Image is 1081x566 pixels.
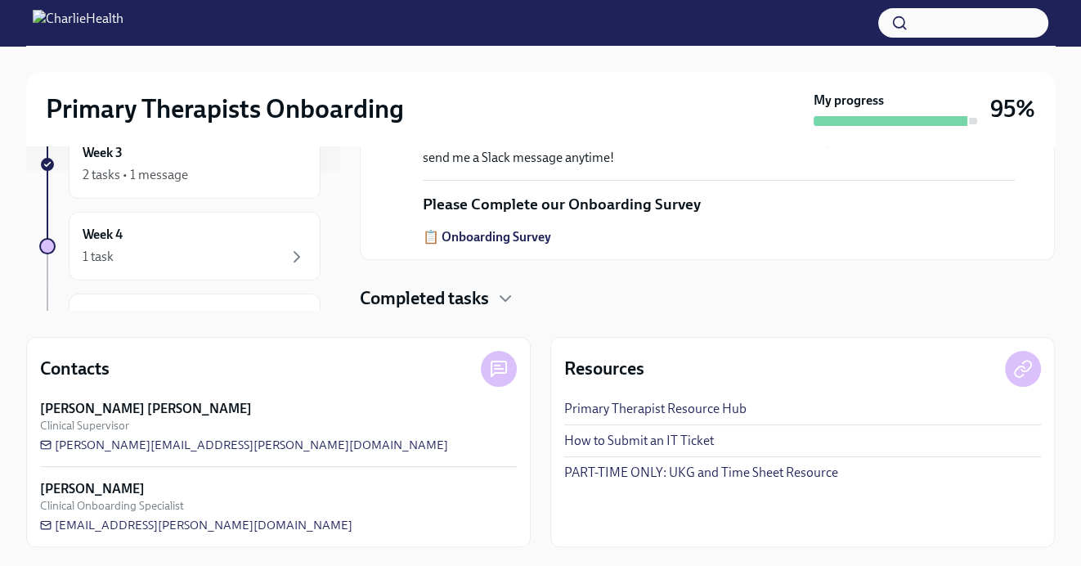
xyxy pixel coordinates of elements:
[564,464,838,482] a: PART-TIME ONLY: UKG and Time Sheet Resource
[40,480,145,498] strong: [PERSON_NAME]
[83,308,123,326] h6: Week 5
[46,92,404,125] h2: Primary Therapists Onboarding
[360,286,489,311] h4: Completed tasks
[360,286,1055,311] div: Completed tasks
[39,212,321,281] a: Week 41 task
[814,92,884,110] strong: My progress
[83,226,123,244] h6: Week 4
[83,166,188,184] div: 2 tasks • 1 message
[564,357,644,381] h4: Resources
[83,248,114,266] div: 1 task
[423,194,701,215] p: Please Complete our Onboarding Survey
[40,498,184,514] span: Clinical Onboarding Specialist
[423,131,1015,167] p: Lastly, I want to say that I'm so glad you’re here— ! 🎊💙 If you ever need anything, send me a Sla...
[423,229,551,245] a: 📋 Onboarding Survey
[990,94,1035,124] h3: 95%
[39,294,321,362] a: Week 5
[39,130,321,199] a: Week 32 tasks • 1 message
[33,10,123,36] img: CharlieHealth
[40,400,252,418] strong: [PERSON_NAME] [PERSON_NAME]
[564,432,714,450] a: How to Submit an IT Ticket
[40,517,352,533] a: [EMAIL_ADDRESS][PERSON_NAME][DOMAIN_NAME]
[83,144,123,162] h6: Week 3
[40,418,129,433] span: Clinical Supervisor
[40,437,448,453] a: [PERSON_NAME][EMAIL_ADDRESS][PERSON_NAME][DOMAIN_NAME]
[564,400,747,418] a: Primary Therapist Resource Hub
[40,357,110,381] h4: Contacts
